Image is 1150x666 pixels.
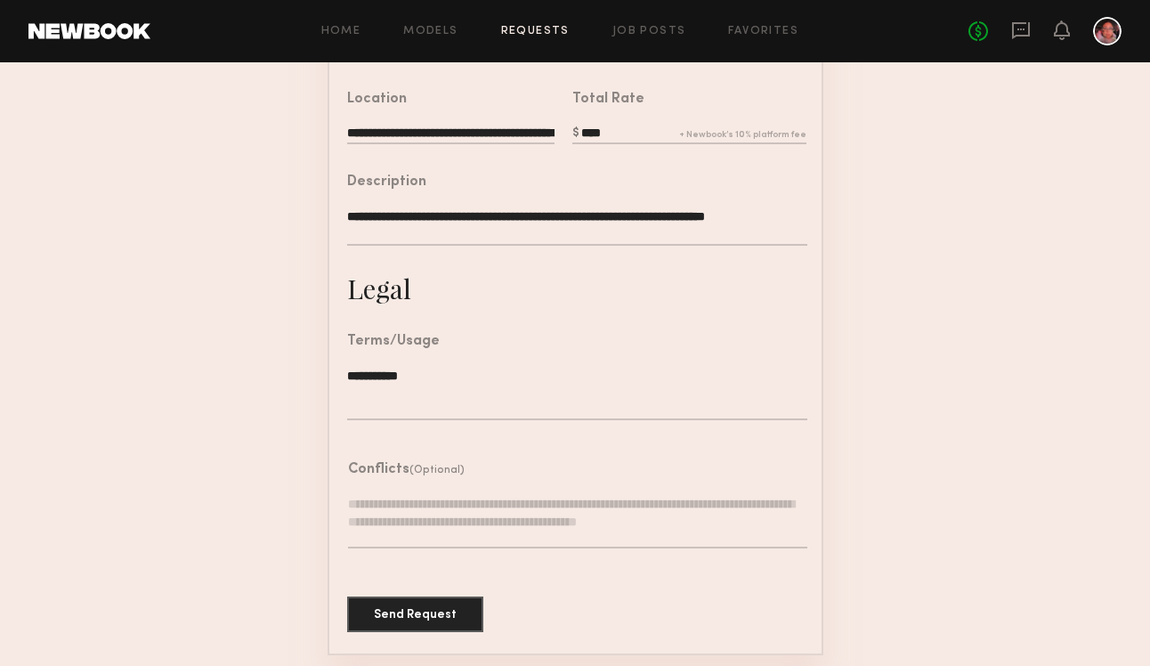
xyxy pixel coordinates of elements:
div: Description [347,175,426,190]
a: Requests [501,26,570,37]
a: Models [403,26,458,37]
div: Legal [347,271,411,306]
div: Terms/Usage [347,335,440,349]
div: Location [347,93,407,107]
a: Home [321,26,361,37]
a: Job Posts [612,26,686,37]
div: Total Rate [572,93,644,107]
button: Send Request [347,597,483,632]
header: Conflicts [348,463,465,477]
span: (Optional) [409,465,465,475]
a: Favorites [728,26,798,37]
